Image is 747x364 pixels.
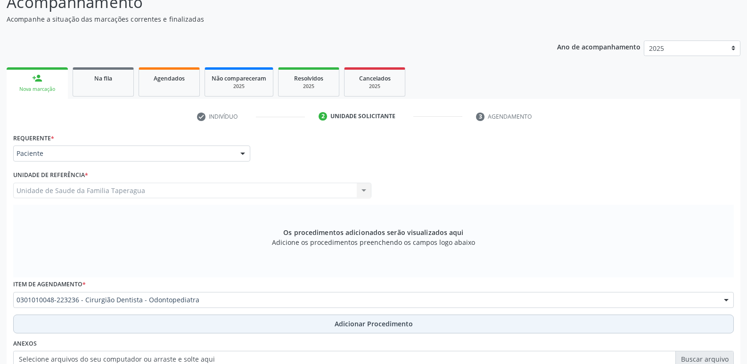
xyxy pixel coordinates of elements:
label: Item de agendamento [13,277,86,292]
div: 2025 [212,83,266,90]
div: person_add [32,73,42,83]
div: 2 [319,112,327,121]
span: Paciente [16,149,231,158]
span: 0301010048-223236 - Cirurgião Dentista - Odontopediatra [16,295,714,305]
span: Resolvidos [294,74,323,82]
div: Nova marcação [13,86,61,93]
span: Adicionar Procedimento [335,319,413,329]
span: Na fila [94,74,112,82]
div: 2025 [285,83,332,90]
label: Unidade de referência [13,168,88,183]
button: Adicionar Procedimento [13,315,734,333]
span: Adicione os procedimentos preenchendo os campos logo abaixo [272,237,475,247]
span: Cancelados [359,74,391,82]
p: Acompanhe a situação das marcações correntes e finalizadas [7,14,520,24]
div: Unidade solicitante [330,112,395,121]
div: 2025 [351,83,398,90]
span: Os procedimentos adicionados serão visualizados aqui [283,227,463,237]
p: Ano de acompanhamento [557,40,640,52]
span: Não compareceram [212,74,266,82]
label: Requerente [13,131,54,146]
span: Agendados [154,74,185,82]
